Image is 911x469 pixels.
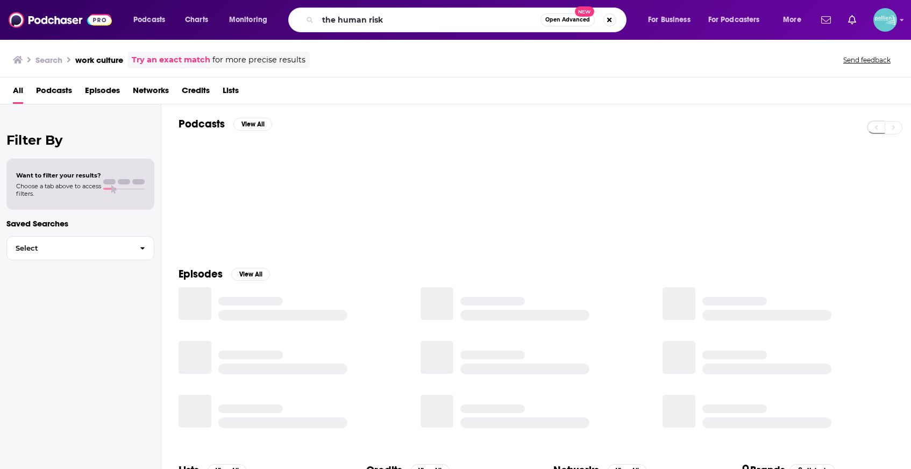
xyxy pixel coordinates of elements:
button: open menu [126,11,179,29]
a: EpisodesView All [179,267,270,281]
a: Networks [133,82,169,104]
h2: Podcasts [179,117,225,131]
span: Monitoring [229,12,267,27]
a: Lists [223,82,239,104]
span: Open Advanced [545,17,590,23]
h2: Episodes [179,267,223,281]
a: Episodes [85,82,120,104]
button: View All [233,118,272,131]
a: All [13,82,23,104]
span: New [575,6,594,17]
span: Select [7,245,131,252]
img: Podchaser - Follow, Share and Rate Podcasts [9,10,112,30]
span: For Podcasters [708,12,760,27]
button: Select [6,236,154,260]
span: Want to filter your results? [16,172,101,179]
button: Show profile menu [873,8,897,32]
div: Search podcasts, credits, & more... [298,8,637,32]
span: Podcasts [133,12,165,27]
button: open menu [222,11,281,29]
a: Podcasts [36,82,72,104]
a: Show notifications dropdown [844,11,860,29]
a: Charts [178,11,215,29]
span: Charts [185,12,208,27]
span: for more precise results [212,54,305,66]
span: Logged in as JessicaPellien [873,8,897,32]
p: Saved Searches [6,218,154,229]
h2: Filter By [6,132,154,148]
span: Choose a tab above to access filters. [16,182,101,197]
button: open menu [640,11,704,29]
button: open menu [775,11,815,29]
a: PodcastsView All [179,117,272,131]
button: Send feedback [840,55,894,65]
button: View All [231,268,270,281]
input: Search podcasts, credits, & more... [318,11,540,29]
button: open menu [701,11,775,29]
a: Show notifications dropdown [817,11,835,29]
span: For Business [648,12,691,27]
a: Credits [182,82,210,104]
button: Open AdvancedNew [540,13,595,26]
span: More [783,12,801,27]
h3: work culture [75,55,123,65]
img: User Profile [873,8,897,32]
a: Try an exact match [132,54,210,66]
h3: Search [35,55,62,65]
